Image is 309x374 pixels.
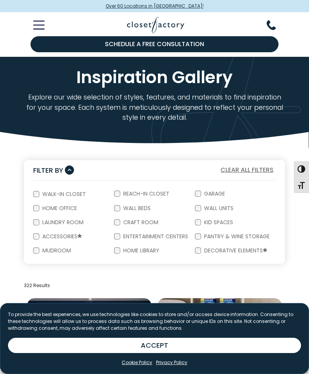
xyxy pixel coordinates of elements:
label: Kid Spaces [201,220,235,225]
p: 322 Results [24,282,285,289]
span: Over 60 Locations in [GEOGRAPHIC_DATA]! [106,3,204,10]
label: Craft Room [120,220,160,225]
label: Entertainment Centers [120,234,190,239]
h1: Inspiration Gallery [24,69,285,86]
a: Cookie Policy [122,359,152,366]
label: Decorative Elements [201,248,269,254]
label: Laundry Room [39,220,85,225]
label: Wall Beds [120,205,152,211]
label: Accessories [39,234,84,240]
p: Explore our wide selection of styles, features, and materials to find inspiration for your space.... [24,92,285,123]
button: Filter By [33,165,74,176]
label: Home Office [39,205,79,211]
button: Phone Number [267,20,285,30]
label: Mudroom [39,248,72,253]
label: Walk-In Closet [39,191,87,197]
button: Clear All Filters [218,165,276,175]
button: Toggle Mobile Menu [24,21,45,30]
button: Toggle Font size [294,177,309,193]
a: Schedule a Free Consultation [31,36,278,52]
label: Wall Units [201,205,235,211]
p: To provide the best experiences, we use technologies like cookies to store and/or access device i... [8,311,301,332]
label: Garage [201,191,227,196]
button: ACCEPT [8,338,301,353]
img: Closet Factory Logo [127,17,184,33]
label: Reach-In Closet [120,191,171,196]
label: Home Library [120,248,161,253]
button: Toggle High Contrast [294,161,309,177]
a: Privacy Policy [156,359,187,366]
label: Pantry & Wine Storage [201,234,271,239]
